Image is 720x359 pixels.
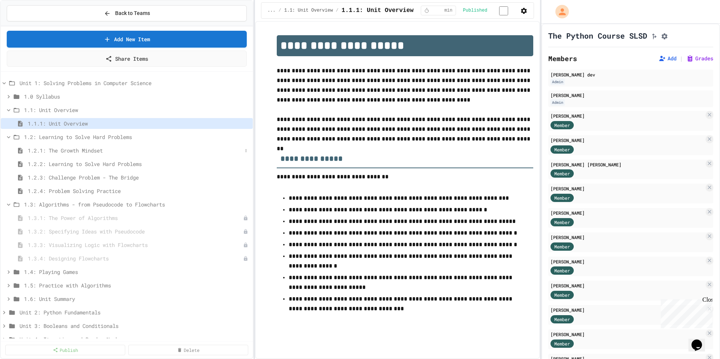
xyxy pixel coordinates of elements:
[658,296,712,328] iframe: chat widget
[24,295,250,303] span: 1.6: Unit Summary
[342,6,414,15] span: 1.1.1: Unit Overview
[28,241,243,249] span: 1.3.3: Visualizing Logic with Flowcharts
[550,331,704,338] div: [PERSON_NAME]
[554,170,570,177] span: Member
[24,133,250,141] span: 1.2: Learning to Solve Hard Problems
[28,160,250,168] span: 1.2.2: Learning to Solve Hard Problems
[550,79,565,85] div: Admin
[679,54,683,63] span: |
[19,308,250,316] span: Unit 2: Python Fundamentals
[550,282,704,289] div: [PERSON_NAME]
[28,254,243,262] span: 1.3.4: Designing Flowcharts
[24,93,250,100] span: 1.0 Syllabus
[115,9,150,17] span: Back to Teams
[243,242,248,248] div: Unpublished
[279,7,281,13] span: /
[28,147,242,154] span: 1.2.1: The Growth Mindset
[661,31,668,40] button: Assignment Settings
[554,243,570,250] span: Member
[554,146,570,153] span: Member
[243,229,248,234] div: Unpublished
[550,137,704,144] div: [PERSON_NAME]
[550,209,704,216] div: [PERSON_NAME]
[128,345,248,355] a: Delete
[554,340,570,347] span: Member
[28,120,250,127] span: 1.1.1: Unit Overview
[19,79,250,87] span: Unit 1: Solving Problems in Computer Science
[548,30,647,41] h1: The Python Course SLSD
[548,53,577,64] h2: Members
[554,122,570,129] span: Member
[550,161,704,168] div: [PERSON_NAME] [PERSON_NAME]
[547,3,571,20] div: My Account
[550,185,704,192] div: [PERSON_NAME]
[242,147,250,154] button: More options
[550,307,704,313] div: [PERSON_NAME]
[550,71,711,78] div: [PERSON_NAME] dev
[7,5,247,21] button: Back to Teams
[3,3,52,48] div: Chat with us now!Close
[24,106,250,114] span: 1.1: Unit Overview
[28,227,243,235] span: 1.3.2: Specifying Ideas with Pseudocode
[444,7,453,13] span: min
[7,51,247,67] a: Share Items
[550,99,565,106] div: Admin
[28,214,243,222] span: 1.3.1: The Power of Algorithms
[243,215,248,221] div: Unpublished
[554,316,570,323] span: Member
[554,267,570,274] span: Member
[550,258,704,265] div: [PERSON_NAME]
[7,31,247,48] a: Add New Item
[554,194,570,201] span: Member
[463,6,517,15] div: Content is published and visible to students
[650,31,658,40] button: Click to see fork details
[463,7,487,13] span: Published
[24,268,250,276] span: 1.4: Playing Games
[554,219,570,226] span: Member
[28,174,250,181] span: 1.2.3: Challenge Problem - The Bridge
[490,6,517,15] input: publish toggle
[267,7,276,13] span: ...
[243,256,248,261] div: Unpublished
[24,281,250,289] span: 1.5: Practice with Algorithms
[336,7,339,13] span: /
[28,187,250,195] span: 1.2.4: Problem Solving Practice
[550,234,704,241] div: [PERSON_NAME]
[5,345,125,355] a: Publish
[658,55,676,62] button: Add
[688,329,712,352] iframe: chat widget
[284,7,333,13] span: 1.1: Unit Overview
[24,200,250,208] span: 1.3: Algorithms - from Pseudocode to Flowcharts
[554,292,570,298] span: Member
[19,335,250,343] span: Unit 4: Iteration and Random Numbers
[686,55,713,62] button: Grades
[19,322,250,330] span: Unit 3: Booleans and Conditionals
[550,112,704,119] div: [PERSON_NAME]
[550,92,711,99] div: [PERSON_NAME]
